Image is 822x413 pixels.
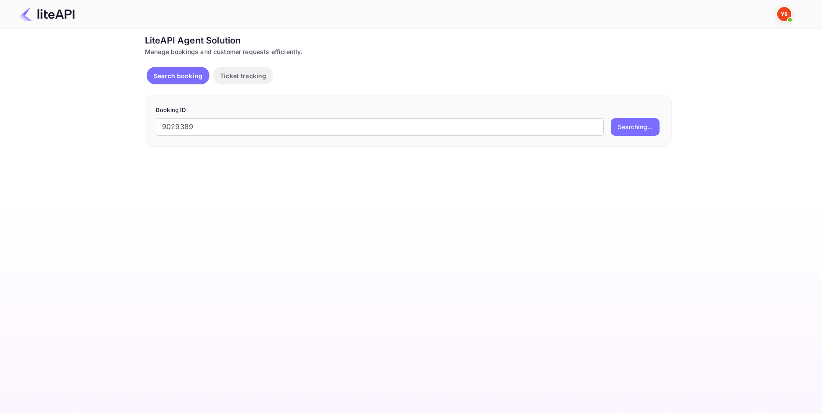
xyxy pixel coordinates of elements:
p: Search booking [154,71,202,80]
p: Ticket tracking [220,71,266,80]
p: Booking ID [156,106,661,115]
img: LiteAPI Logo [19,7,75,21]
div: LiteAPI Agent Solution [145,34,672,47]
input: Enter Booking ID (e.g., 63782194) [156,118,604,136]
div: Manage bookings and customer requests efficiently. [145,47,672,56]
img: Yandex Support [777,7,791,21]
button: Searching... [611,118,660,136]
